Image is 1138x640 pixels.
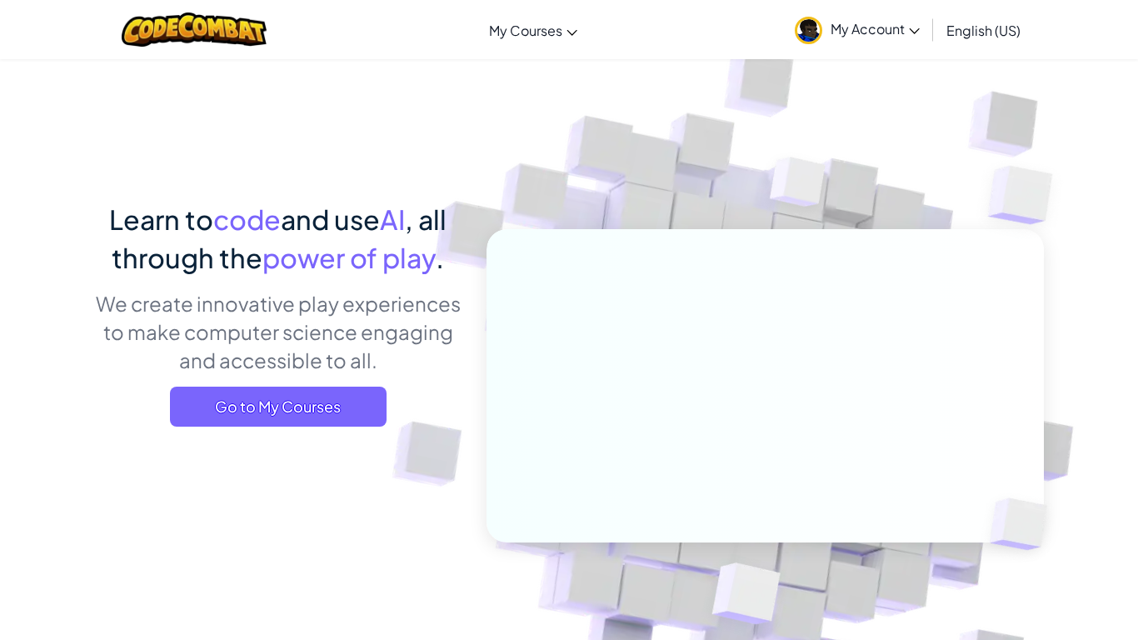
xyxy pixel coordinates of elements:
span: Learn to [109,202,213,236]
a: English (US) [938,7,1029,52]
img: avatar [795,17,822,44]
span: and use [281,202,380,236]
img: CodeCombat logo [122,12,267,47]
img: Overlap cubes [955,125,1099,266]
a: Go to My Courses [170,387,387,427]
span: code [213,202,281,236]
span: English (US) [946,22,1021,39]
a: My Courses [481,7,586,52]
span: power of play [262,241,436,274]
p: We create innovative play experiences to make computer science engaging and accessible to all. [94,289,462,374]
img: Overlap cubes [739,124,859,248]
span: My Courses [489,22,562,39]
a: My Account [786,3,928,56]
img: Overlap cubes [962,463,1087,585]
span: . [436,241,444,274]
span: AI [380,202,405,236]
span: My Account [831,20,920,37]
